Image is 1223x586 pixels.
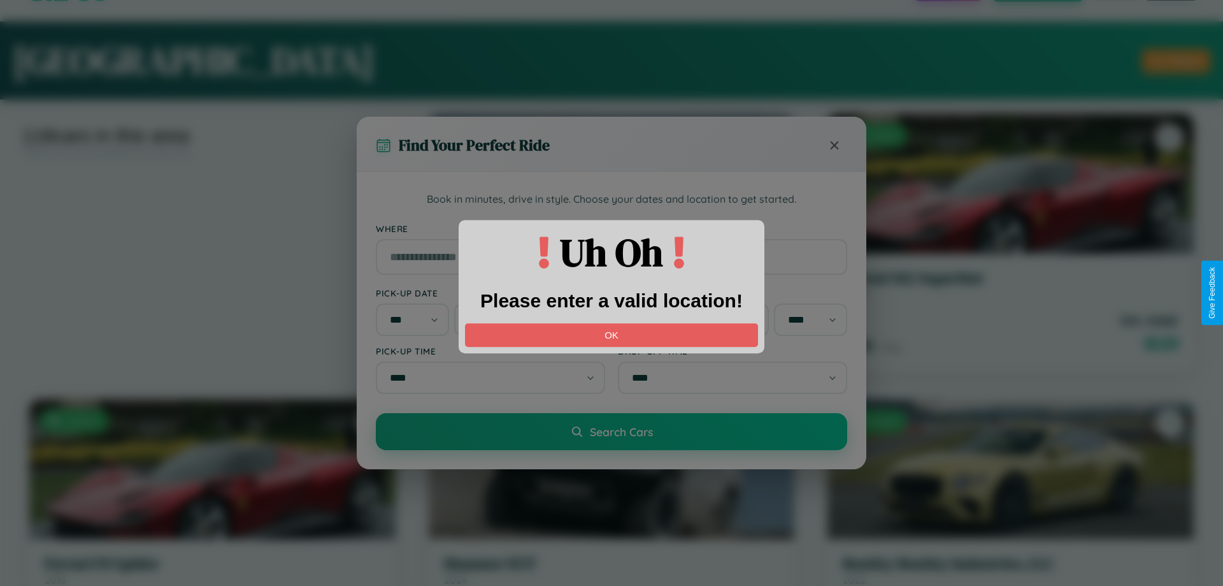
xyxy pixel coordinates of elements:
[590,425,653,439] span: Search Cars
[399,135,550,156] h3: Find Your Perfect Ride
[376,223,847,234] label: Where
[376,346,605,356] label: Pick-up Time
[618,288,847,298] label: Drop-off Date
[618,346,847,356] label: Drop-off Time
[376,191,847,208] p: Book in minutes, drive in style. Choose your dates and location to get started.
[376,288,605,298] label: Pick-up Date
